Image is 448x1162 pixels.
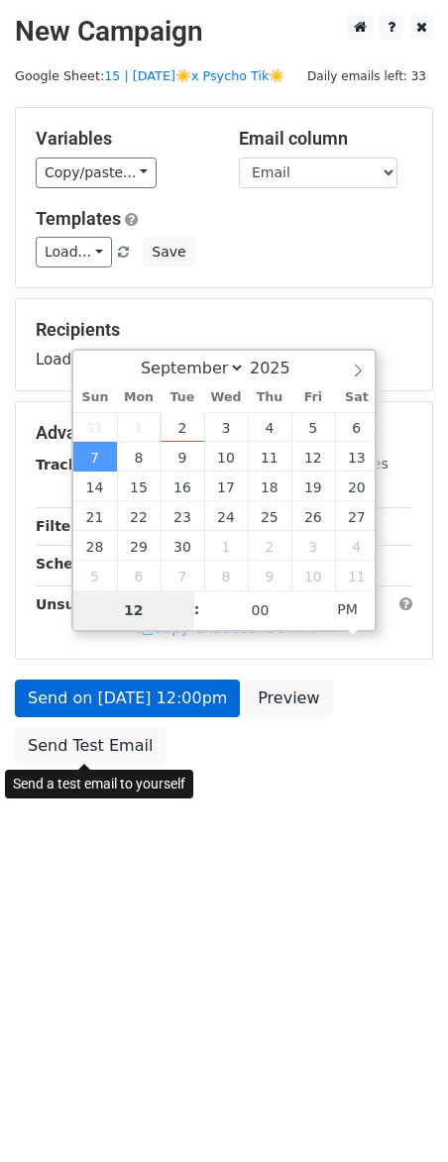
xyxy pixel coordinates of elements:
[73,531,117,561] span: September 28, 2025
[36,518,86,534] strong: Filters
[204,561,248,590] span: October 8, 2025
[73,590,194,630] input: Hour
[15,15,433,49] h2: New Campaign
[15,680,240,717] a: Send on [DATE] 12:00pm
[335,391,379,404] span: Sat
[248,412,291,442] span: September 4, 2025
[239,128,412,150] h5: Email column
[161,391,204,404] span: Tue
[143,237,194,267] button: Save
[335,501,379,531] span: September 27, 2025
[248,391,291,404] span: Thu
[15,727,166,765] a: Send Test Email
[335,472,379,501] span: September 20, 2025
[335,531,379,561] span: October 4, 2025
[117,442,161,472] span: September 8, 2025
[73,501,117,531] span: September 21, 2025
[36,128,209,150] h5: Variables
[335,561,379,590] span: October 11, 2025
[15,68,284,83] small: Google Sheet:
[248,472,291,501] span: September 18, 2025
[36,596,133,612] strong: Unsubscribe
[36,208,121,229] a: Templates
[291,501,335,531] span: September 26, 2025
[117,472,161,501] span: September 15, 2025
[248,561,291,590] span: October 9, 2025
[204,391,248,404] span: Wed
[291,442,335,472] span: September 12, 2025
[5,770,193,798] div: Send a test email to yourself
[104,68,284,83] a: 15 | [DATE]☀️x Psycho Tik☀️
[36,158,157,188] a: Copy/paste...
[161,561,204,590] span: October 7, 2025
[36,556,107,572] strong: Schedule
[310,454,388,475] label: UTM Codes
[248,442,291,472] span: September 11, 2025
[291,531,335,561] span: October 3, 2025
[117,391,161,404] span: Mon
[73,472,117,501] span: September 14, 2025
[204,472,248,501] span: September 17, 2025
[291,412,335,442] span: September 5, 2025
[204,501,248,531] span: September 24, 2025
[300,68,433,83] a: Daily emails left: 33
[204,531,248,561] span: October 1, 2025
[73,391,117,404] span: Sun
[161,442,204,472] span: September 9, 2025
[204,412,248,442] span: September 3, 2025
[349,1067,448,1162] iframe: Chat Widget
[138,619,316,637] a: Copy unsubscribe link
[36,422,412,444] h5: Advanced
[204,442,248,472] span: September 10, 2025
[335,442,379,472] span: September 13, 2025
[73,561,117,590] span: October 5, 2025
[300,65,433,87] span: Daily emails left: 33
[161,531,204,561] span: September 30, 2025
[248,531,291,561] span: October 2, 2025
[36,319,412,370] div: Loading...
[245,359,316,377] input: Year
[335,412,379,442] span: September 6, 2025
[291,391,335,404] span: Fri
[161,501,204,531] span: September 23, 2025
[161,472,204,501] span: September 16, 2025
[117,412,161,442] span: September 1, 2025
[36,237,112,267] a: Load...
[73,412,117,442] span: August 31, 2025
[291,561,335,590] span: October 10, 2025
[245,680,332,717] a: Preview
[200,590,321,630] input: Minute
[194,589,200,629] span: :
[161,412,204,442] span: September 2, 2025
[320,589,375,629] span: Click to toggle
[248,501,291,531] span: September 25, 2025
[73,442,117,472] span: September 7, 2025
[36,319,412,341] h5: Recipients
[291,472,335,501] span: September 19, 2025
[117,561,161,590] span: October 6, 2025
[117,531,161,561] span: September 29, 2025
[117,501,161,531] span: September 22, 2025
[36,457,102,473] strong: Tracking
